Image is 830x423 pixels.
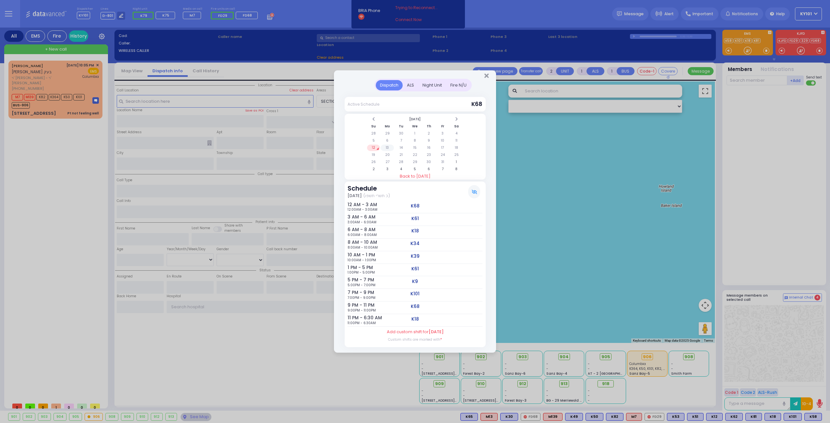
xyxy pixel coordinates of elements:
[348,270,375,275] span: 1:00PM - 5:00PM
[450,152,463,158] td: 25
[484,73,489,79] button: Close
[418,80,446,91] div: Night Unit
[422,137,435,144] td: 9
[381,130,394,137] td: 29
[409,130,422,137] td: 1
[450,166,463,172] td: 8
[381,123,394,130] th: Mo
[348,240,365,245] h6: 8 AM - 10 AM
[345,173,486,180] a: Back to [DATE]
[376,80,403,91] div: Dispatch
[422,166,435,172] td: 6
[395,152,408,158] td: 21
[395,130,408,137] td: 30
[436,152,449,158] td: 24
[372,117,375,122] span: Previous Month
[429,329,444,335] span: [DATE]
[436,130,449,137] td: 3
[367,123,380,130] th: Su
[471,100,482,108] span: K68
[411,253,420,259] h5: K39
[381,145,394,151] td: 13
[436,123,449,130] th: Fr
[395,145,408,151] td: 14
[410,291,420,297] h5: K101
[348,295,375,300] span: 7:00PM - 9:00PM
[450,137,463,144] td: 11
[348,277,365,283] h6: 5 PM - 7 PM
[410,241,420,246] h5: K34
[422,159,435,165] td: 30
[381,166,394,172] td: 3
[450,159,463,165] td: 1
[409,145,422,151] td: 15
[348,245,378,250] span: 8:00AM - 10:00AM
[436,166,449,172] td: 7
[348,283,375,288] span: 5:00PM - 7:00PM
[446,80,471,91] div: Fire N/U
[395,166,408,172] td: 4
[348,308,376,313] span: 9:00PM - 11:00PM
[348,193,362,199] span: [DATE]
[436,159,449,165] td: 31
[395,137,408,144] td: 7
[348,252,365,258] h6: 10 AM - 1 PM
[411,304,420,309] h5: K68
[348,315,365,321] h6: 11 PM - 6:30 AM
[348,227,365,232] h6: 6 AM - 8 AM
[422,145,435,151] td: 16
[403,80,418,91] div: ALS
[381,137,394,144] td: 6
[381,152,394,158] td: 20
[436,137,449,144] td: 10
[411,216,419,221] h5: K61
[450,145,463,151] td: 18
[348,207,377,212] span: 12:00AM - 3:00AM
[363,193,390,199] span: (כ תשרי תשפו)
[412,279,418,284] h5: K9
[348,321,376,325] span: 11:00PM - 6:30AM
[450,130,463,137] td: 4
[348,185,390,192] h3: Schedule
[411,228,419,234] h5: K18
[388,337,442,342] label: Custom shifts are marked with
[348,265,365,270] h6: 1 PM - 5 PM
[411,316,419,322] h5: K18
[348,258,376,263] span: 10:00AM - 1:00PM
[395,159,408,165] td: 28
[409,166,422,172] td: 5
[411,203,420,209] h5: K68
[348,101,379,107] div: Active Schedule
[411,266,419,272] h5: K61
[381,159,394,165] td: 27
[395,123,408,130] th: Tu
[422,130,435,137] td: 2
[409,159,422,165] td: 29
[409,137,422,144] td: 8
[348,302,365,308] h6: 9 PM - 11 PM
[422,123,435,130] th: Th
[387,329,444,335] label: Add custom shift for
[367,145,380,151] td: 12
[367,159,380,165] td: 26
[367,152,380,158] td: 19
[348,232,377,237] span: 6:00AM - 8:00AM
[436,145,449,151] td: 17
[409,152,422,158] td: 22
[367,130,380,137] td: 28
[348,290,365,295] h6: 7 PM - 9 PM
[348,220,376,225] span: 3:00AM - 6:00AM
[348,202,365,207] h6: 12 AM - 3 AM
[367,137,380,144] td: 5
[422,152,435,158] td: 23
[409,123,422,130] th: We
[348,214,365,220] h6: 3 AM - 6 AM
[455,117,458,122] span: Next Month
[381,116,449,123] th: Select Month
[367,166,380,172] td: 2
[450,123,463,130] th: Sa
